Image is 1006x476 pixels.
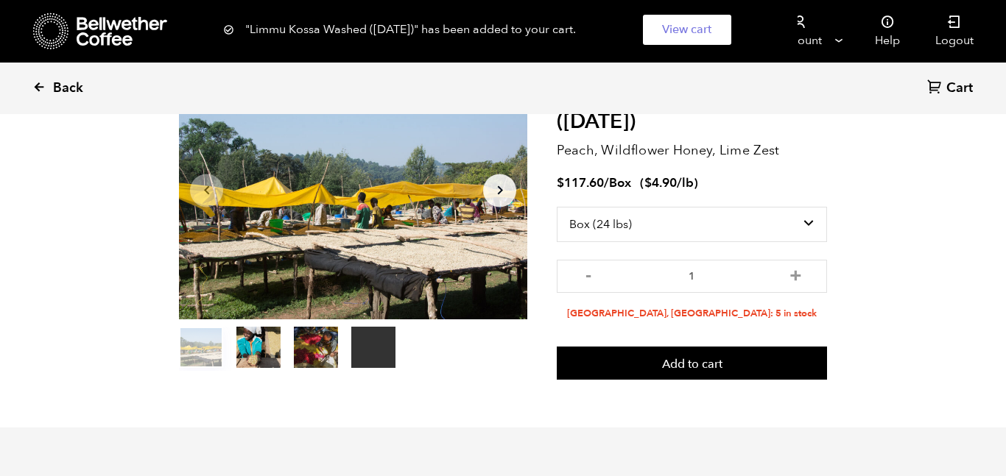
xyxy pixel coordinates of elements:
li: [GEOGRAPHIC_DATA], [GEOGRAPHIC_DATA]: 5 in stock [557,307,827,321]
div: "Limmu Kossa Washed ([DATE])" has been added to your cart. [223,15,783,45]
button: - [579,267,597,282]
h2: Limmu Kossa Washed ([DATE]) [557,85,827,135]
a: Cart [927,79,977,99]
span: Cart [946,79,973,97]
span: / [604,174,609,191]
button: + [787,267,805,282]
span: Back [53,79,83,97]
video: Your browser does not support the video tag. [351,327,395,368]
span: Box [609,174,631,191]
span: ( ) [640,174,698,191]
span: $ [557,174,564,191]
bdi: 117.60 [557,174,604,191]
bdi: 4.90 [644,174,677,191]
span: $ [644,174,652,191]
span: /lb [677,174,694,191]
a: View cart [643,15,731,45]
p: Peach, Wildflower Honey, Lime Zest [557,141,827,160]
button: Add to cart [557,347,827,380]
